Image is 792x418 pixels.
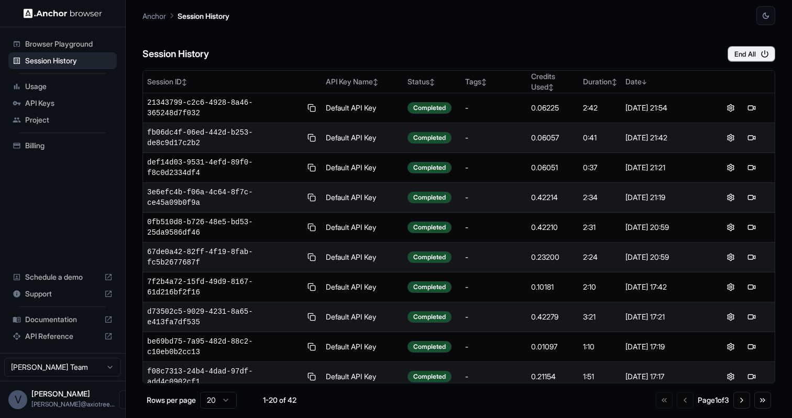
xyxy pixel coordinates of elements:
div: Browser Playground [8,36,117,52]
div: 0.42214 [531,192,575,203]
span: 3e6efc4b-f06a-4c64-8f7c-ce45a09b0f9a [147,187,301,208]
span: fb06dc4f-06ed-442d-b253-de8c9d17c2b2 [147,127,301,148]
div: [DATE] 17:21 [625,312,703,322]
div: [DATE] 20:59 [625,252,703,262]
button: End All [728,46,775,62]
div: Completed [408,311,452,323]
div: [DATE] 21:42 [625,133,703,143]
span: Usage [25,81,113,92]
span: d73502c5-9029-4231-8a65-e413fa7df535 [147,306,301,327]
div: Completed [408,251,452,263]
div: 2:10 [583,282,617,292]
td: Default API Key [322,123,403,153]
td: Default API Key [322,93,403,123]
span: be69bd75-7a95-482d-88c2-c10eb0b2cc13 [147,336,301,357]
div: Completed [408,192,452,203]
div: 0.42210 [531,222,575,233]
div: - [465,133,523,143]
div: - [465,222,523,233]
span: API Reference [25,331,100,342]
div: Duration [583,76,617,87]
div: - [465,371,523,382]
span: ↕ [612,78,617,86]
div: Schedule a demo [8,269,117,285]
div: Tags [465,76,523,87]
div: Session History [8,52,117,69]
span: Session History [25,56,113,66]
div: Completed [408,162,452,173]
div: 0.06051 [531,162,575,173]
div: Project [8,112,117,128]
div: - [465,282,523,292]
div: - [465,162,523,173]
div: API Key Name [326,76,399,87]
div: 0.42279 [531,312,575,322]
div: Completed [408,371,452,382]
div: 0.01097 [531,342,575,352]
div: - [465,192,523,203]
span: ↕ [430,78,435,86]
div: - [465,103,523,113]
div: Completed [408,102,452,114]
div: - [465,342,523,352]
span: f08c7313-24b4-4dad-97df-add4c0902cf1 [147,366,301,387]
div: - [465,252,523,262]
div: [DATE] 17:19 [625,342,703,352]
td: Default API Key [322,153,403,183]
div: 0:41 [583,133,617,143]
div: Completed [408,132,452,144]
span: 7f2b4a72-15fd-49d9-8167-61d216bf2f16 [147,277,301,298]
span: Schedule a demo [25,272,100,282]
p: Session History [178,10,229,21]
td: Default API Key [322,362,403,392]
td: Default API Key [322,302,403,332]
div: 0.06057 [531,133,575,143]
span: Documentation [25,314,100,325]
div: API Reference [8,328,117,345]
div: [DATE] 21:21 [625,162,703,173]
div: [DATE] 21:54 [625,103,703,113]
div: 3:21 [583,312,617,322]
div: - [465,312,523,322]
h6: Session History [142,47,209,62]
div: Completed [408,341,452,353]
img: Anchor Logo [24,8,102,18]
div: Date [625,76,703,87]
div: Completed [408,281,452,293]
span: 67de0a42-82ff-4f19-8fab-fc5b2677687f [147,247,301,268]
span: vipin@axiotree.com [31,400,115,408]
div: 2:24 [583,252,617,262]
div: 2:42 [583,103,617,113]
td: Default API Key [322,213,403,243]
div: 0.06225 [531,103,575,113]
span: Support [25,289,100,299]
span: Browser Playground [25,39,113,49]
td: Default API Key [322,272,403,302]
div: 1-20 of 42 [254,395,306,405]
div: 2:31 [583,222,617,233]
span: ↕ [548,83,554,91]
div: Documentation [8,311,117,328]
div: 0:37 [583,162,617,173]
nav: breadcrumb [142,10,229,21]
span: def14d03-9531-4efd-89f0-f8c0d2334df4 [147,157,301,178]
div: Completed [408,222,452,233]
p: Rows per page [147,395,196,405]
div: Usage [8,78,117,95]
div: Credits Used [531,71,575,92]
button: Open menu [119,390,138,409]
td: Default API Key [322,183,403,213]
span: ↕ [481,78,487,86]
div: V [8,390,27,409]
span: Project [25,115,113,125]
div: 1:10 [583,342,617,352]
span: API Keys [25,98,113,108]
div: Status [408,76,457,87]
span: ↕ [182,78,187,86]
span: ↕ [373,78,378,86]
div: 1:51 [583,371,617,382]
div: Support [8,285,117,302]
span: Vipin Tanna [31,389,90,398]
div: Session ID [147,76,317,87]
div: Page 1 of 3 [698,395,729,405]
